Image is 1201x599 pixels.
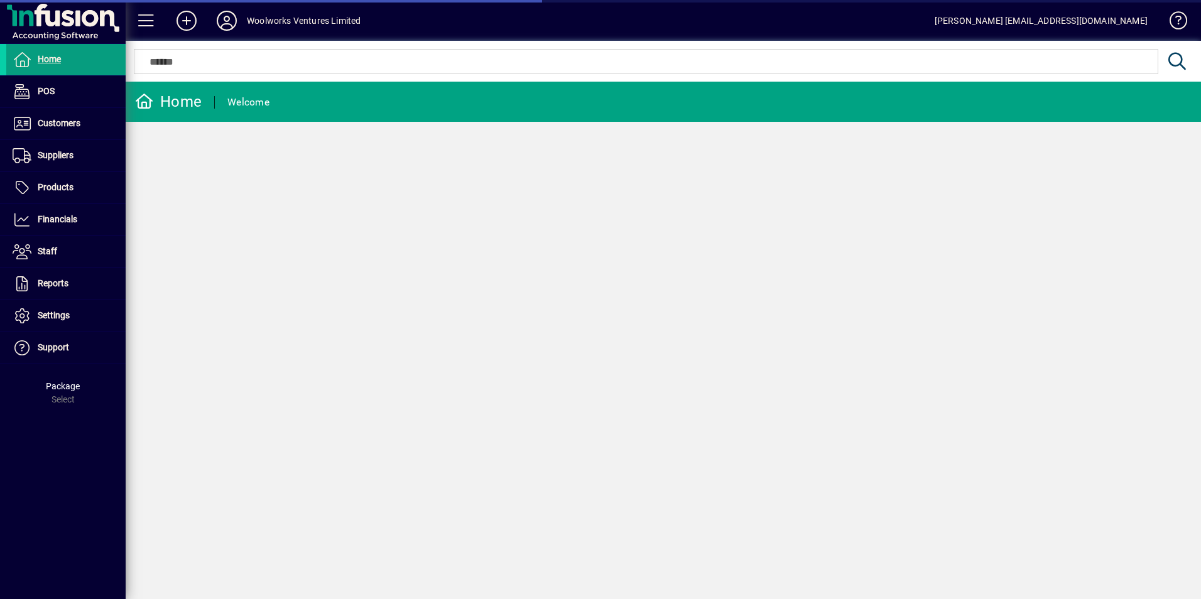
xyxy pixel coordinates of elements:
[38,214,77,224] span: Financials
[135,92,202,112] div: Home
[207,9,247,32] button: Profile
[6,204,126,235] a: Financials
[38,150,73,160] span: Suppliers
[6,332,126,364] a: Support
[6,76,126,107] a: POS
[1160,3,1185,43] a: Knowledge Base
[6,268,126,299] a: Reports
[6,300,126,332] a: Settings
[6,172,126,203] a: Products
[227,92,269,112] div: Welcome
[38,118,80,128] span: Customers
[247,11,361,31] div: Woolworks Ventures Limited
[6,108,126,139] a: Customers
[38,54,61,64] span: Home
[38,86,55,96] span: POS
[38,342,69,352] span: Support
[38,310,70,320] span: Settings
[38,278,68,288] span: Reports
[38,246,57,256] span: Staff
[38,182,73,192] span: Products
[46,381,80,391] span: Package
[6,236,126,267] a: Staff
[166,9,207,32] button: Add
[935,11,1148,31] div: [PERSON_NAME] [EMAIL_ADDRESS][DOMAIN_NAME]
[6,140,126,171] a: Suppliers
